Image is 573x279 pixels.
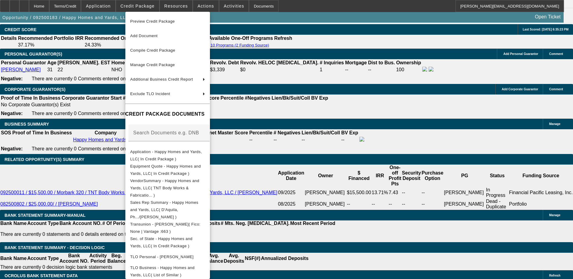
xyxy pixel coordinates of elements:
[130,34,158,38] span: Add Document
[125,221,210,235] button: Transunion - Bernard, Aaron( Fico: None | Vantage :663 )
[133,130,199,135] mat-label: Search Documents e.g. DNB
[130,149,202,161] span: Application - Happy Homes and Yards, LLC( In Credit Package )
[125,264,210,279] button: TLO Business - Happy Homes and Yards, LLC( List of Similar )
[130,77,193,82] span: Additional Business Credit Report
[130,255,194,259] span: TLO Personal - [PERSON_NAME]
[125,148,210,163] button: Application - Happy Homes and Yards, LLC( In Credit Package )
[125,199,210,221] button: Sales Rep Summary - Happy Homes and Yards, LLC( D'Aquila, Ph.../Rupp, Greg )
[130,91,170,96] span: Exclude TLO Incident
[125,163,210,177] button: Equipment Quote - Happy Homes and Yards, LLC( In Credit Package )
[130,164,201,176] span: Equipment Quote - Happy Homes and Yards, LLC( In Credit Package )
[125,250,210,264] button: TLO Personal - Bernard, Aaron
[130,19,175,24] span: Preview Credit Package
[130,265,195,277] span: TLO Business - Happy Homes and Yards, LLC( List of Similar )
[130,222,201,234] span: Transunion - [PERSON_NAME]( Fico: None | Vantage :663 )
[130,48,175,53] span: Compile Credit Package
[125,235,210,250] button: Sec. of State - Happy Homes and Yards, LLC( In Credit Package )
[130,63,175,67] span: Manage Credit Package
[125,111,210,118] h4: CREDIT PACKAGE DOCUMENTS
[130,200,198,219] span: Sales Rep Summary - Happy Homes and Yards, LLC( D'Aquila, Ph.../[PERSON_NAME] )
[130,236,192,248] span: Sec. of State - Happy Homes and Yards, LLC( In Credit Package )
[125,177,210,199] button: VendorSummary - Happy Homes and Yards, LLC( TNT Body Works & Fabricatio... )
[130,178,199,197] span: VendorSummary - Happy Homes and Yards, LLC( TNT Body Works & Fabricatio... )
